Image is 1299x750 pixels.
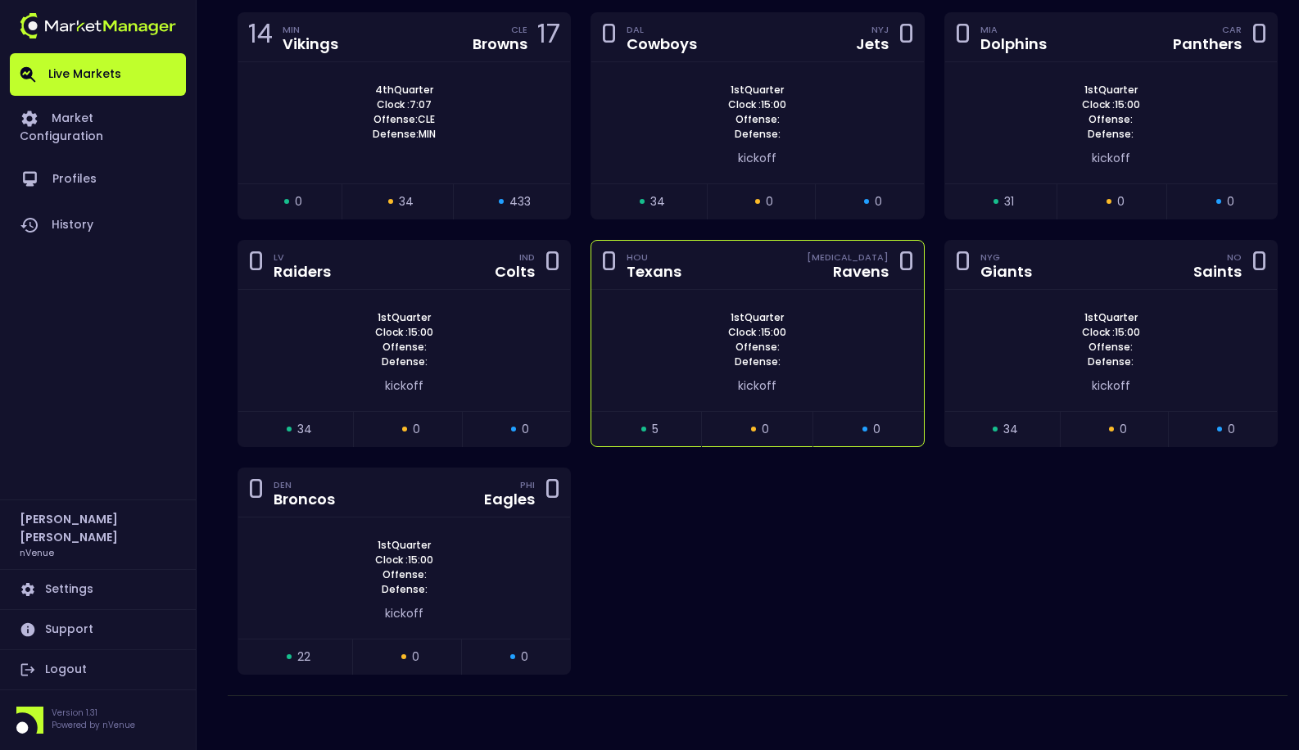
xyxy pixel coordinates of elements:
span: Defense: [1083,127,1138,142]
span: 1st Quarter [373,310,436,325]
span: Defense: [730,127,785,142]
span: Defense: [377,355,432,369]
span: 34 [650,193,665,210]
a: Market Configuration [10,96,186,156]
span: Offense: [731,340,785,355]
span: Clock : 15:00 [723,97,791,112]
span: Clock : 15:00 [1077,325,1145,340]
div: MIA [980,23,1047,36]
div: 14 [248,22,273,52]
span: Defense: MIN [368,127,441,142]
span: Clock : 15:00 [723,325,791,340]
div: 0 [601,250,617,280]
span: Offense: [378,340,432,355]
div: PHI [520,478,535,491]
span: 1st Quarter [373,538,436,553]
span: 0 [295,193,302,210]
span: 31 [1004,193,1014,210]
span: Clock : 15:00 [370,553,438,567]
span: 0 [413,421,420,438]
span: 0 [1228,421,1235,438]
span: 0 [766,193,773,210]
div: Giants [980,264,1032,279]
span: 1st Quarter [1079,83,1143,97]
span: 1st Quarter [726,83,789,97]
span: 0 [873,421,880,438]
span: 34 [1003,421,1018,438]
span: kickoff [738,377,776,394]
div: Eagles [484,492,535,507]
a: Logout [10,650,186,689]
div: 0 [601,22,617,52]
span: 1st Quarter [1079,310,1143,325]
div: Vikings [283,37,338,52]
div: [MEDICAL_DATA] [807,251,889,264]
span: kickoff [385,377,423,394]
div: 0 [955,250,971,280]
div: 0 [248,477,264,508]
div: 0 [248,250,264,280]
div: 0 [898,22,914,52]
div: Cowboys [627,37,697,52]
span: 433 [509,193,531,210]
span: 0 [1227,193,1234,210]
h3: nVenue [20,546,54,558]
span: Defense: [377,582,432,597]
span: 0 [522,421,529,438]
div: 0 [1251,22,1267,52]
p: Powered by nVenue [52,719,135,731]
span: kickoff [385,605,423,621]
span: 4th Quarter [370,83,438,97]
div: Panthers [1173,37,1242,52]
span: Offense: CLE [369,112,440,127]
div: Dolphins [980,37,1047,52]
div: NYJ [871,23,889,36]
a: Live Markets [10,53,186,96]
span: 5 [652,421,659,438]
div: Browns [473,37,527,52]
span: Offense: [378,567,432,582]
div: 0 [955,22,971,52]
a: History [10,202,186,248]
span: 1st Quarter [726,310,789,325]
span: kickoff [738,150,776,166]
span: 22 [297,648,310,666]
div: CLE [511,23,527,36]
a: Settings [10,570,186,609]
div: DAL [627,23,697,36]
div: 0 [1251,250,1267,280]
span: 0 [1117,193,1125,210]
span: Offense: [1084,112,1138,127]
p: Version 1.31 [52,707,135,719]
div: Version 1.31Powered by nVenue [10,707,186,734]
div: Saints [1193,264,1242,279]
span: Offense: [1084,340,1138,355]
div: Jets [856,37,889,52]
div: Colts [495,264,535,279]
h2: [PERSON_NAME] [PERSON_NAME] [20,510,176,546]
div: Texans [627,264,681,279]
span: 0 [875,193,882,210]
span: 0 [412,648,419,666]
div: Broncos [274,492,335,507]
div: IND [519,251,535,264]
span: Offense: [731,112,785,127]
div: MIN [283,23,338,36]
span: 0 [762,421,769,438]
span: 0 [521,648,528,666]
div: Raiders [274,264,331,279]
span: 34 [399,193,414,210]
span: Clock : 15:00 [1077,97,1145,112]
div: NYG [980,251,1032,264]
div: CAR [1222,23,1242,36]
img: logo [20,13,176,38]
span: kickoff [1092,377,1130,394]
span: Defense: [1083,355,1138,369]
span: 34 [297,421,312,438]
div: HOU [627,251,681,264]
div: 0 [545,477,560,508]
span: 0 [1120,421,1127,438]
a: Profiles [10,156,186,202]
div: LV [274,251,331,264]
span: Clock : 7:07 [372,97,437,112]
